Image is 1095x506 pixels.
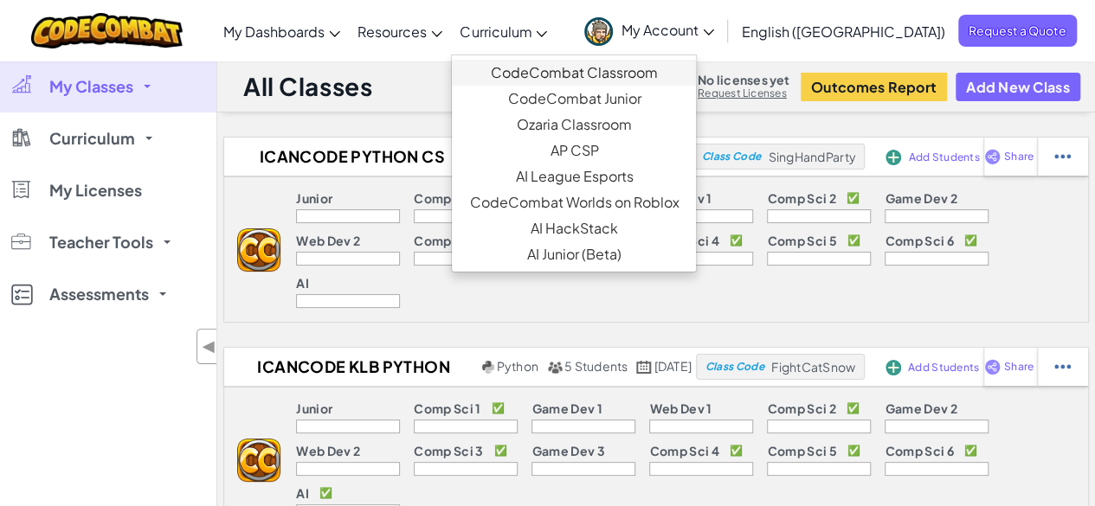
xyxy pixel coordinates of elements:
[885,401,957,415] p: Game Dev 2
[296,191,332,205] p: Junior
[698,73,789,86] span: No licenses yet
[31,13,183,48] img: CodeCombat logo
[452,86,696,112] a: CodeCombat Junior
[237,439,280,482] img: logo
[767,191,835,205] p: Comp Sci 2
[885,234,953,247] p: Comp Sci 6
[908,362,979,373] span: Add Students
[319,486,332,500] p: ✅
[531,401,602,415] p: Game Dev 1
[49,131,135,146] span: Curriculum
[733,8,954,54] a: English ([GEOGRAPHIC_DATA])
[492,401,505,415] p: ✅
[296,276,309,290] p: AI
[452,112,696,138] a: Ozaria Classroom
[223,22,325,41] span: My Dashboards
[885,444,953,458] p: Comp Sci 6
[636,361,652,374] img: calendar.svg
[649,444,718,458] p: Comp Sci 4
[768,149,855,164] span: SingHandParty
[452,60,696,86] a: CodeCombat Classroom
[1054,149,1071,164] img: IconStudentEllipsis.svg
[1004,362,1034,372] span: Share
[622,21,714,39] span: My Account
[237,228,280,272] img: logo
[531,444,604,458] p: Game Dev 3
[771,359,855,375] span: FightCatSnow
[705,362,764,372] span: Class Code
[414,444,483,458] p: Comp Sci 3
[452,138,696,163] a: AP CSP
[730,444,743,458] p: ✅
[494,444,507,458] p: ✅
[202,334,216,359] span: ◀
[885,191,957,205] p: Game Dev 2
[886,360,901,375] img: IconAddStudents.svg
[564,358,628,374] span: 5 Students
[460,22,531,41] span: Curriculum
[224,144,692,170] a: ICanCode Python CS Regular 2 Python 4 Students [DATE]
[847,401,860,415] p: ✅
[767,234,836,247] p: Comp Sci 5
[956,73,1080,101] button: Add New Class
[224,354,477,380] h2: ICanCode KLB Python CS Regular
[649,401,712,415] p: Web Dev 1
[482,361,495,374] img: python.png
[908,152,979,163] span: Add Students
[576,3,723,58] a: My Account
[215,8,349,54] a: My Dashboards
[224,144,474,170] h2: ICanCode Python CS Regular 2
[730,234,743,247] p: ✅
[847,191,860,205] p: ✅
[886,150,901,165] img: IconAddStudents.svg
[984,359,1001,375] img: IconShare_Purple.svg
[742,22,945,41] span: English ([GEOGRAPHIC_DATA])
[698,86,789,100] a: Request Licenses
[958,15,1077,47] a: Request a Quote
[984,149,1001,164] img: IconShare_Purple.svg
[654,358,692,374] span: [DATE]
[964,234,977,247] p: ✅
[296,401,332,415] p: Junior
[451,8,556,54] a: Curriculum
[452,241,696,267] a: AI Junior (Beta)
[702,151,761,162] span: Class Code
[224,354,696,380] a: ICanCode KLB Python CS Regular Python 5 Students [DATE]
[847,234,860,247] p: ✅
[49,183,142,198] span: My Licenses
[296,444,360,458] p: Web Dev 2
[414,234,483,247] p: Comp Sci 3
[49,234,153,250] span: Teacher Tools
[414,401,480,415] p: Comp Sci 1
[452,215,696,241] a: AI HackStack
[847,444,860,458] p: ✅
[296,486,309,500] p: AI
[296,234,360,247] p: Web Dev 2
[767,444,836,458] p: Comp Sci 5
[414,191,480,205] p: Comp Sci 1
[1054,359,1071,375] img: IconStudentEllipsis.svg
[964,444,977,458] p: ✅
[357,22,427,41] span: Resources
[547,361,563,374] img: MultipleUsers.png
[349,8,451,54] a: Resources
[1004,151,1034,162] span: Share
[452,163,696,189] a: AI League Esports
[243,70,372,103] h1: All Classes
[801,73,947,101] button: Outcomes Report
[49,286,149,302] span: Assessments
[584,17,613,46] img: avatar
[497,358,538,374] span: Python
[49,79,133,94] span: My Classes
[767,401,835,415] p: Comp Sci 2
[452,189,696,215] a: CodeCombat Worlds on Roblox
